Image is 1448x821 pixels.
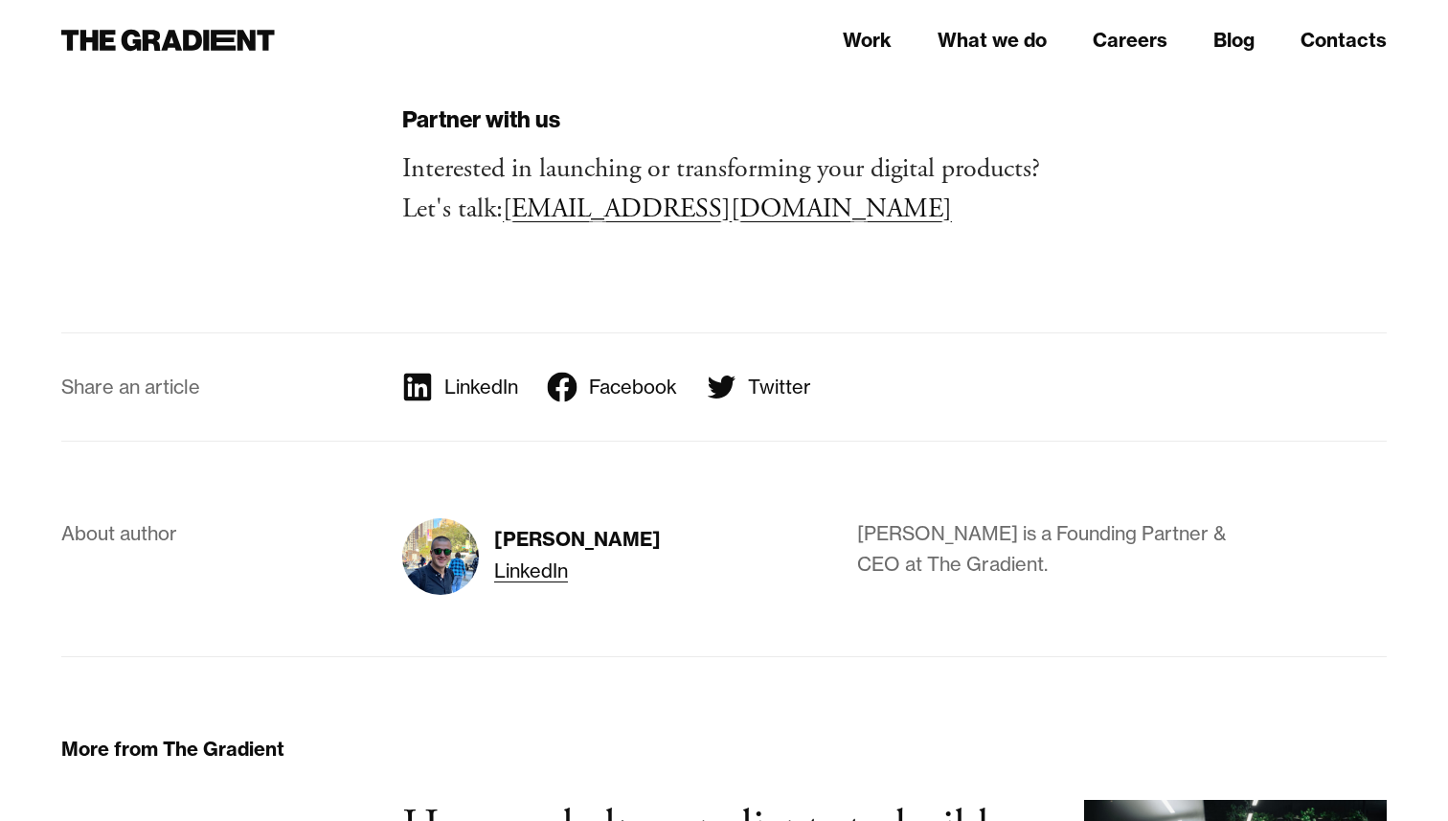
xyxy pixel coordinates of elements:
div: LinkedIn [444,375,518,399]
div: About author [61,518,177,549]
a: LinkedIn [402,372,518,402]
h2: More from The Gradient [61,737,284,762]
div: Twitter [748,375,811,399]
div: [PERSON_NAME] is a Founding Partner & CEO at The Gradient. [857,518,1274,580]
div: [PERSON_NAME] [494,527,661,552]
div: Share an article [61,372,200,402]
a: [EMAIL_ADDRESS][DOMAIN_NAME] [503,192,952,226]
a: Contacts [1301,26,1387,55]
div: Facebook [589,375,677,399]
a: Careers [1093,26,1167,55]
a: Blog [1213,26,1255,55]
h3: Partner with us [402,105,1046,133]
a: Facebook [547,372,677,402]
p: Interested in launching or transforming your digital products? Let's talk: [402,148,1046,229]
a: Work [843,26,892,55]
a: What we do [938,26,1047,55]
a: Twitter [706,372,811,402]
a: LinkedIn [494,556,568,586]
